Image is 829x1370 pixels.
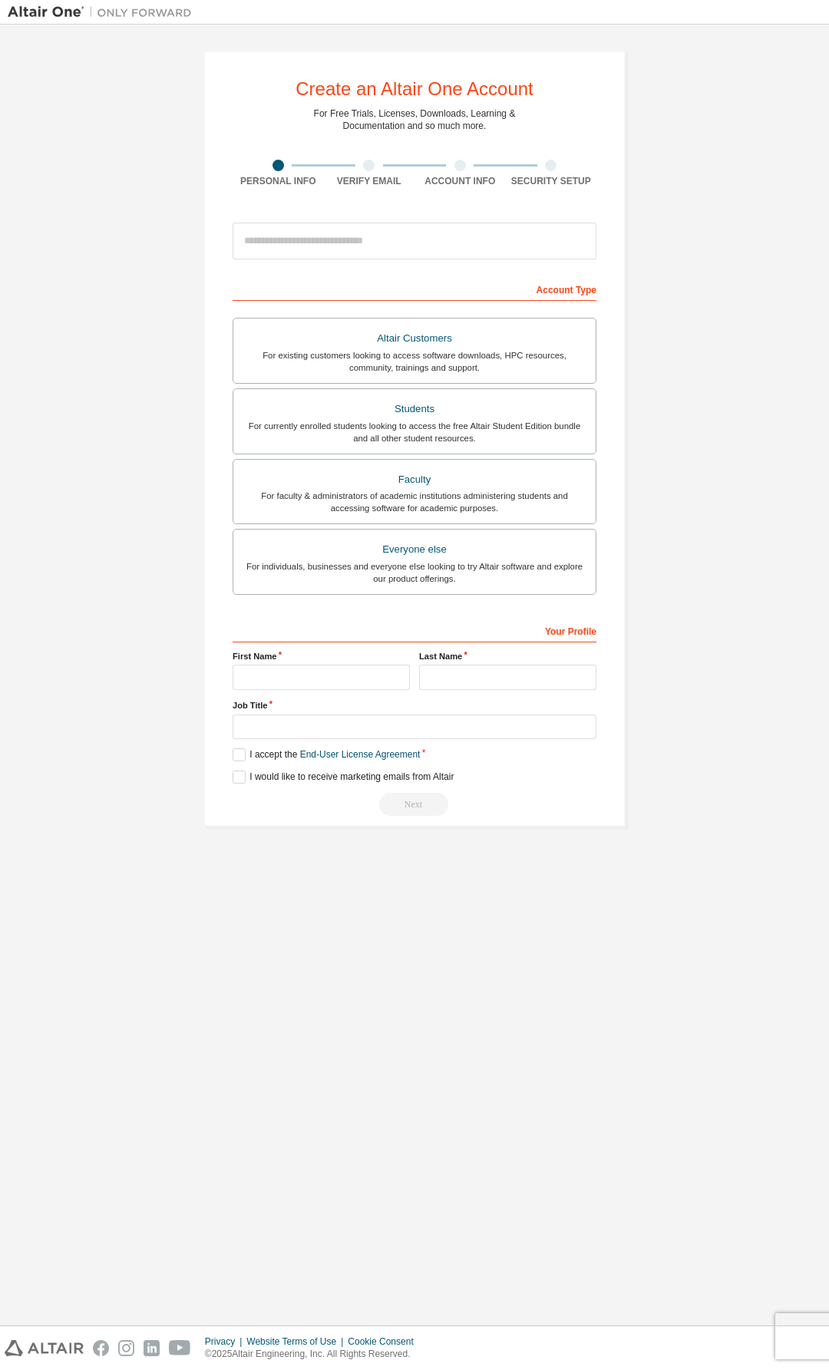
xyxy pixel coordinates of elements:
[5,1340,84,1356] img: altair_logo.svg
[314,107,516,132] div: For Free Trials, Licenses, Downloads, Learning & Documentation and so much more.
[243,349,586,374] div: For existing customers looking to access software downloads, HPC resources, community, trainings ...
[243,398,586,420] div: Students
[324,175,415,187] div: Verify Email
[243,420,586,444] div: For currently enrolled students looking to access the free Altair Student Edition bundle and all ...
[118,1340,134,1356] img: instagram.svg
[233,699,596,711] label: Job Title
[233,793,596,816] div: Read and acccept EULA to continue
[246,1335,348,1348] div: Website Terms of Use
[243,539,586,560] div: Everyone else
[205,1335,246,1348] div: Privacy
[243,469,586,490] div: Faculty
[233,276,596,301] div: Account Type
[414,175,506,187] div: Account Info
[296,80,533,98] div: Create an Altair One Account
[506,175,597,187] div: Security Setup
[233,618,596,642] div: Your Profile
[233,175,324,187] div: Personal Info
[243,560,586,585] div: For individuals, businesses and everyone else looking to try Altair software and explore our prod...
[243,328,586,349] div: Altair Customers
[169,1340,191,1356] img: youtube.svg
[233,771,454,784] label: I would like to receive marketing emails from Altair
[93,1340,109,1356] img: facebook.svg
[419,650,596,662] label: Last Name
[8,5,200,20] img: Altair One
[144,1340,160,1356] img: linkedin.svg
[243,490,586,514] div: For faculty & administrators of academic institutions administering students and accessing softwa...
[348,1335,422,1348] div: Cookie Consent
[300,749,421,760] a: End-User License Agreement
[233,650,410,662] label: First Name
[233,748,420,761] label: I accept the
[205,1348,423,1361] p: © 2025 Altair Engineering, Inc. All Rights Reserved.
